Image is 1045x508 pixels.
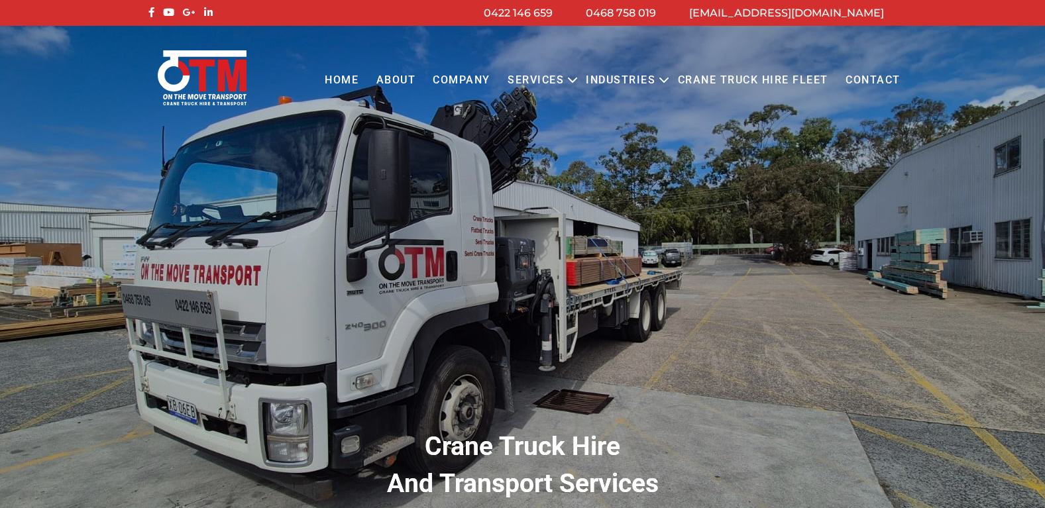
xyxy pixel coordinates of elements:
[316,62,367,99] a: Home
[424,62,499,99] a: COMPANY
[689,7,884,19] a: [EMAIL_ADDRESS][DOMAIN_NAME]
[484,7,553,19] a: 0422 146 659
[586,7,656,19] a: 0468 758 019
[837,62,909,99] a: Contact
[367,62,424,99] a: About
[669,62,836,99] a: Crane Truck Hire Fleet
[577,62,664,99] a: Industries
[499,62,573,99] a: Services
